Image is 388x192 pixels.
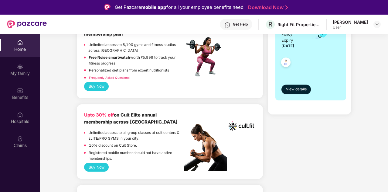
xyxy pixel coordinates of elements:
[84,24,162,37] b: on Fitpass pro annual membership plan
[84,163,109,172] button: Buy Now
[285,4,288,11] img: Stroke
[89,68,169,73] p: Personalized diet plans from expert nutritionists
[268,21,272,28] span: R
[17,64,23,70] img: svg+xml;base64,PHN2ZyB3aWR0aD0iMjAiIGhlaWdodD0iMjAiIHZpZXdCb3g9IjAgMCAyMCAyMCIgZmlsbD0ibm9uZSIgeG...
[84,112,114,118] b: Upto 30% off
[333,19,368,25] div: [PERSON_NAME]
[104,4,111,10] img: Logo
[233,22,248,27] div: Get Help
[89,76,130,79] a: Frequently Asked Questions!
[277,22,320,27] div: Right Fit Properties LLP
[281,31,304,44] div: Policy Expiry
[333,25,368,30] div: User
[88,130,184,141] p: Unlimited access to all group classes at cult centers & ELITE/PRO GYMS in your city.
[286,86,307,92] span: View details
[375,22,379,27] img: svg+xml;base64,PHN2ZyBpZD0iRHJvcGRvd24tMzJ4MzIiIHhtbG5zPSJodHRwOi8vd3d3LnczLm9yZy8yMDAwL3N2ZyIgd2...
[89,150,184,161] p: Registered mobile number should not have active memberships.
[89,143,137,148] p: 10% discount on Cult Store.
[115,4,243,11] div: Get Pazcare for all your employee benefits need
[17,88,23,94] img: svg+xml;base64,PHN2ZyBpZD0iQmVuZWZpdHMiIHhtbG5zPSJodHRwOi8vd3d3LnczLm9yZy8yMDAwL3N2ZyIgd2lkdGg9Ij...
[88,42,184,53] p: Unlimited access to 8,100 gyms and fitness studios across [GEOGRAPHIC_DATA]
[17,112,23,118] img: svg+xml;base64,PHN2ZyBpZD0iSG9zcGl0YWxzIiB4bWxucz0iaHR0cDovL3d3dy53My5vcmcvMjAwMC9zdmciIHdpZHRoPS...
[248,4,286,11] a: Download Now
[84,82,109,91] button: Buy Now
[17,136,23,142] img: svg+xml;base64,PHN2ZyBpZD0iQ2xhaW0iIHhtbG5zPSJodHRwOi8vd3d3LnczLm9yZy8yMDAwL3N2ZyIgd2lkdGg9IjIwIi...
[281,85,311,94] button: View details
[141,4,166,10] strong: mobile app
[184,124,227,171] img: pc2.png
[89,55,184,66] p: worth ₹5,999 to track your fitness progress
[281,44,294,48] span: [DATE]
[224,22,230,28] img: svg+xml;base64,PHN2ZyBpZD0iSGVscC0zMngzMiIgeG1sbnM9Imh0dHA6Ly93d3cudzMub3JnLzIwMDAvc3ZnIiB3aWR0aD...
[278,56,293,71] img: svg+xml;base64,PHN2ZyB4bWxucz0iaHR0cDovL3d3dy53My5vcmcvMjAwMC9zdmciIHdpZHRoPSI0OC45NDMiIGhlaWdodD...
[7,20,47,28] img: New Pazcare Logo
[184,36,227,78] img: fpp.png
[227,112,256,140] img: cult.png
[17,40,23,46] img: svg+xml;base64,PHN2ZyBpZD0iSG9tZSIgeG1sbnM9Imh0dHA6Ly93d3cudzMub3JnLzIwMDAvc3ZnIiB3aWR0aD0iMjAiIG...
[84,112,178,125] b: on Cult Elite annual membership across [GEOGRAPHIC_DATA]
[89,55,130,60] strong: Free Noise smartwatch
